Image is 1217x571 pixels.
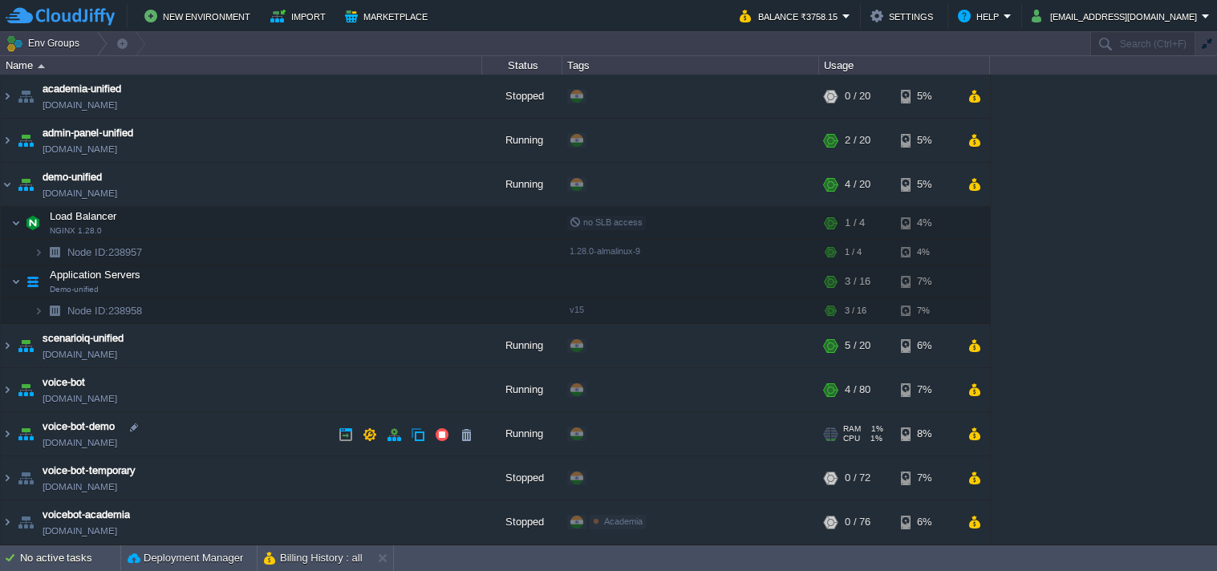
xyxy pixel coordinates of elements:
[14,368,37,411] img: AMDAwAAAACH5BAEAAAAALAAAAAABAAEAAAICRAEAOw==
[14,119,37,162] img: AMDAwAAAACH5BAEAAAAALAAAAAABAAEAAAICRAEAOw==
[482,368,562,411] div: Running
[14,163,37,206] img: AMDAwAAAACH5BAEAAAAALAAAAAABAAEAAAICRAEAOw==
[270,6,331,26] button: Import
[845,456,870,500] div: 0 / 72
[6,6,115,26] img: CloudJiffy
[901,119,953,162] div: 5%
[901,412,953,456] div: 8%
[43,479,117,495] a: [DOMAIN_NAME]
[482,456,562,500] div: Stopped
[48,210,119,222] a: Load BalancerNGINX 1.28.0
[1,324,14,367] img: AMDAwAAAACH5BAEAAAAALAAAAAABAAEAAAICRAEAOw==
[901,265,953,298] div: 7%
[901,298,953,323] div: 7%
[22,265,44,298] img: AMDAwAAAACH5BAEAAAAALAAAAAABAAEAAAICRAEAOw==
[11,207,21,239] img: AMDAwAAAACH5BAEAAAAALAAAAAABAAEAAAICRAEAOw==
[48,209,119,223] span: Load Balancer
[482,119,562,162] div: Running
[482,163,562,206] div: Running
[867,424,883,434] span: 1%
[43,141,117,157] a: [DOMAIN_NAME]
[66,304,144,318] span: 238958
[870,6,938,26] button: Settings
[264,550,363,566] button: Billing History : all
[901,324,953,367] div: 6%
[482,75,562,118] div: Stopped
[958,6,1004,26] button: Help
[128,550,243,566] button: Deployment Manager
[482,324,562,367] div: Running
[38,64,45,68] img: AMDAwAAAACH5BAEAAAAALAAAAAABAAEAAAICRAEAOw==
[483,56,562,75] div: Status
[740,6,842,26] button: Balance ₹3758.15
[901,368,953,411] div: 7%
[48,269,143,281] a: Application ServersDemo-unified
[570,246,640,256] span: 1.28.0-almalinux-9
[482,500,562,544] div: Stopped
[34,240,43,265] img: AMDAwAAAACH5BAEAAAAALAAAAAABAAEAAAICRAEAOw==
[845,324,870,367] div: 5 / 20
[482,412,562,456] div: Running
[845,75,870,118] div: 0 / 20
[43,330,124,346] a: scenarioiq-unified
[901,500,953,544] div: 6%
[845,298,866,323] div: 3 / 16
[1,412,14,456] img: AMDAwAAAACH5BAEAAAAALAAAAAABAAEAAAICRAEAOw==
[2,56,481,75] div: Name
[43,435,117,451] a: [DOMAIN_NAME]
[901,207,953,239] div: 4%
[843,434,860,443] span: CPU
[1,456,14,500] img: AMDAwAAAACH5BAEAAAAALAAAAAABAAEAAAICRAEAOw==
[66,304,144,318] a: Node ID:238958
[845,265,870,298] div: 3 / 16
[845,368,870,411] div: 4 / 80
[43,463,136,479] a: voice-bot-temporary
[570,217,643,227] span: no SLB access
[845,500,870,544] div: 0 / 76
[14,456,37,500] img: AMDAwAAAACH5BAEAAAAALAAAAAABAAEAAAICRAEAOw==
[67,246,108,258] span: Node ID:
[345,6,432,26] button: Marketplace
[1,119,14,162] img: AMDAwAAAACH5BAEAAAAALAAAAAABAAEAAAICRAEAOw==
[144,6,255,26] button: New Environment
[901,75,953,118] div: 5%
[43,125,133,141] a: admin-panel-unified
[67,305,108,317] span: Node ID:
[14,412,37,456] img: AMDAwAAAACH5BAEAAAAALAAAAAABAAEAAAICRAEAOw==
[43,419,115,435] span: voice-bot-demo
[43,185,117,201] a: [DOMAIN_NAME]
[901,163,953,206] div: 5%
[604,516,643,526] span: Academia
[843,424,861,434] span: RAM
[1,368,14,411] img: AMDAwAAAACH5BAEAAAAALAAAAAABAAEAAAICRAEAOw==
[563,56,818,75] div: Tags
[48,268,143,281] span: Application Servers
[43,346,117,362] a: [DOMAIN_NAME]
[6,32,85,55] button: Env Groups
[866,434,882,443] span: 1%
[43,298,66,323] img: AMDAwAAAACH5BAEAAAAALAAAAAABAAEAAAICRAEAOw==
[14,500,37,544] img: AMDAwAAAACH5BAEAAAAALAAAAAABAAEAAAICRAEAOw==
[66,245,144,259] span: 238957
[22,207,44,239] img: AMDAwAAAACH5BAEAAAAALAAAAAABAAEAAAICRAEAOw==
[20,545,120,571] div: No active tasks
[43,507,130,523] a: voicebot-academia
[66,245,144,259] a: Node ID:238957
[901,240,953,265] div: 4%
[34,298,43,323] img: AMDAwAAAACH5BAEAAAAALAAAAAABAAEAAAICRAEAOw==
[845,119,870,162] div: 2 / 20
[570,305,584,314] span: v15
[50,285,99,294] span: Demo-unified
[1,75,14,118] img: AMDAwAAAACH5BAEAAAAALAAAAAABAAEAAAICRAEAOw==
[43,169,102,185] a: demo-unified
[845,163,870,206] div: 4 / 20
[43,375,85,391] a: voice-bot
[43,81,121,97] a: academia-unified
[1,500,14,544] img: AMDAwAAAACH5BAEAAAAALAAAAAABAAEAAAICRAEAOw==
[14,324,37,367] img: AMDAwAAAACH5BAEAAAAALAAAAAABAAEAAAICRAEAOw==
